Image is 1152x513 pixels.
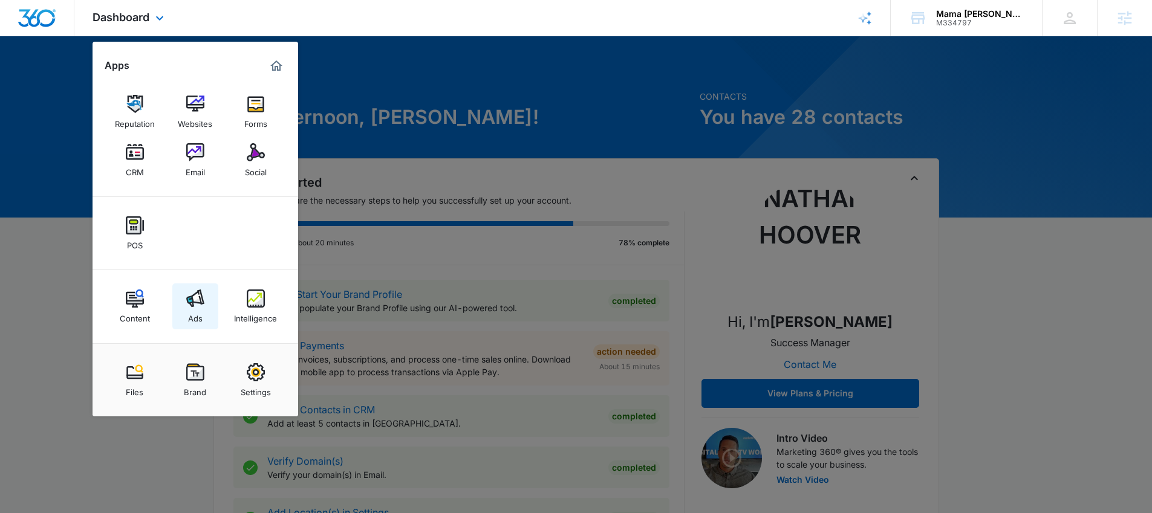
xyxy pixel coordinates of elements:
[126,161,144,177] div: CRM
[233,357,279,403] a: Settings
[19,31,29,41] img: website_grey.svg
[46,71,108,79] div: Domain Overview
[134,71,204,79] div: Keywords by Traffic
[267,56,286,76] a: Marketing 360® Dashboard
[115,113,155,129] div: Reputation
[112,210,158,256] a: POS
[19,19,29,29] img: logo_orange.svg
[172,357,218,403] a: Brand
[127,234,143,250] div: POS
[936,9,1024,19] div: account name
[112,357,158,403] a: Files
[233,137,279,183] a: Social
[120,70,130,80] img: tab_keywords_by_traffic_grey.svg
[172,137,218,183] a: Email
[112,137,158,183] a: CRM
[172,283,218,329] a: Ads
[233,283,279,329] a: Intelligence
[112,89,158,135] a: Reputation
[33,70,42,80] img: tab_domain_overview_orange.svg
[120,308,150,323] div: Content
[34,19,59,29] div: v 4.0.25
[93,11,149,24] span: Dashboard
[126,381,143,397] div: Files
[105,60,129,71] h2: Apps
[186,161,205,177] div: Email
[936,19,1024,27] div: account id
[184,381,206,397] div: Brand
[241,381,271,397] div: Settings
[245,161,267,177] div: Social
[233,89,279,135] a: Forms
[172,89,218,135] a: Websites
[244,113,267,129] div: Forms
[234,308,277,323] div: Intelligence
[178,113,212,129] div: Websites
[31,31,133,41] div: Domain: [DOMAIN_NAME]
[112,283,158,329] a: Content
[188,308,203,323] div: Ads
